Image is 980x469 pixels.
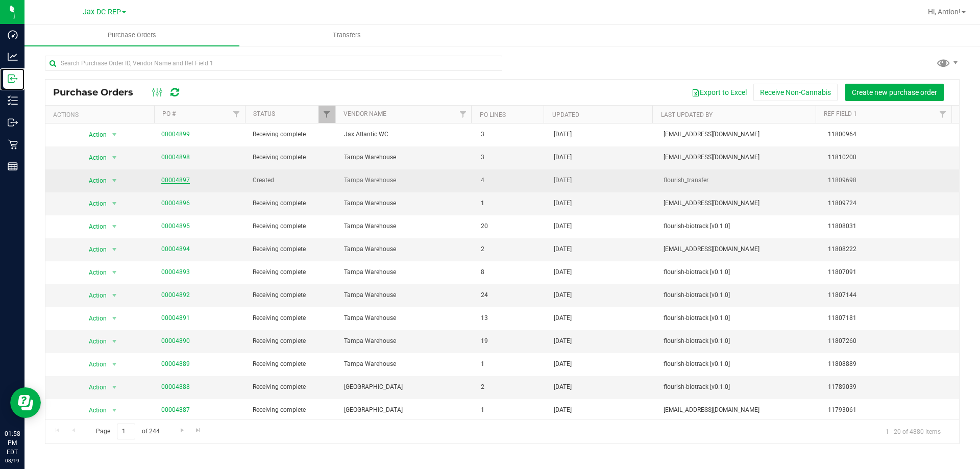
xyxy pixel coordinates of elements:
span: 3 [481,130,542,139]
span: [EMAIL_ADDRESS][DOMAIN_NAME] [664,153,816,162]
a: 00004894 [161,245,190,253]
span: [DATE] [554,290,572,300]
span: 24 [481,290,542,300]
span: flourish-biotrack [v0.1.0] [664,382,816,392]
span: flourish-biotrack [v0.1.0] [664,267,816,277]
span: Tampa Warehouse [344,267,469,277]
span: select [108,403,120,417]
span: 11809724 [828,199,953,208]
a: Transfers [239,24,454,46]
a: Filter [318,106,335,123]
span: Purchase Orders [94,31,170,40]
inline-svg: Inventory [8,95,18,106]
inline-svg: Dashboard [8,30,18,40]
span: Receiving complete [253,336,332,346]
span: Hi, Antion! [928,8,961,16]
span: Receiving complete [253,405,332,415]
span: Receiving complete [253,221,332,231]
a: Vendor Name [344,110,386,117]
a: Filter [454,106,471,123]
a: PO Lines [480,111,506,118]
p: 08/19 [5,457,20,464]
inline-svg: Retail [8,139,18,150]
span: Jax DC REP [83,8,121,16]
span: flourish-biotrack [v0.1.0] [664,221,816,231]
a: Purchase Orders [24,24,239,46]
span: 1 [481,359,542,369]
span: Action [80,380,107,394]
span: 1 [481,405,542,415]
span: [GEOGRAPHIC_DATA] [344,405,469,415]
span: 11809698 [828,176,953,185]
span: Action [80,242,107,257]
span: Page of 244 [87,424,168,439]
span: [GEOGRAPHIC_DATA] [344,382,469,392]
a: Go to the next page [175,424,189,437]
span: Tampa Warehouse [344,153,469,162]
span: flourish-biotrack [v0.1.0] [664,359,816,369]
button: Create new purchase order [845,84,944,101]
span: [DATE] [554,313,572,323]
span: select [108,288,120,303]
a: Status [253,110,275,117]
span: Tampa Warehouse [344,313,469,323]
span: 3 [481,153,542,162]
span: Purchase Orders [53,87,143,98]
span: Create new purchase order [852,88,937,96]
span: select [108,311,120,326]
p: 01:58 PM EDT [5,429,20,457]
span: Action [80,196,107,211]
a: Filter [935,106,951,123]
a: 00004893 [161,268,190,276]
span: [DATE] [554,221,572,231]
span: Action [80,403,107,417]
span: 11800964 [828,130,953,139]
span: Tampa Warehouse [344,336,469,346]
span: 1 [481,199,542,208]
span: select [108,196,120,211]
a: Last Updated By [661,111,713,118]
a: 00004887 [161,406,190,413]
span: 11789039 [828,382,953,392]
span: 13 [481,313,542,323]
span: [DATE] [554,405,572,415]
div: Actions [53,111,150,118]
span: 19 [481,336,542,346]
inline-svg: Outbound [8,117,18,128]
span: Receiving complete [253,244,332,254]
a: 00004896 [161,200,190,207]
input: Search Purchase Order ID, Vendor Name and Ref Field 1 [45,56,502,71]
span: 11793061 [828,405,953,415]
inline-svg: Analytics [8,52,18,62]
span: [DATE] [554,130,572,139]
a: 00004890 [161,337,190,344]
span: 1 - 20 of 4880 items [877,424,949,439]
span: 11807181 [828,313,953,323]
span: Action [80,128,107,142]
span: flourish-biotrack [v0.1.0] [664,290,816,300]
span: [EMAIL_ADDRESS][DOMAIN_NAME] [664,130,816,139]
span: Receiving complete [253,267,332,277]
a: PO # [162,110,176,117]
span: Action [80,357,107,372]
span: select [108,128,120,142]
span: select [108,151,120,165]
span: select [108,357,120,372]
span: [EMAIL_ADDRESS][DOMAIN_NAME] [664,199,816,208]
span: flourish_transfer [664,176,816,185]
span: select [108,380,120,394]
span: Receiving complete [253,313,332,323]
a: 00004892 [161,291,190,299]
span: 11808222 [828,244,953,254]
button: Export to Excel [685,84,753,101]
a: Ref Field 1 [824,110,857,117]
span: Transfers [319,31,375,40]
span: Created [253,176,332,185]
a: Filter [228,106,244,123]
span: [DATE] [554,382,572,392]
span: select [108,334,120,349]
a: 00004888 [161,383,190,390]
span: Receiving complete [253,130,332,139]
a: 00004898 [161,154,190,161]
span: Action [80,288,107,303]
